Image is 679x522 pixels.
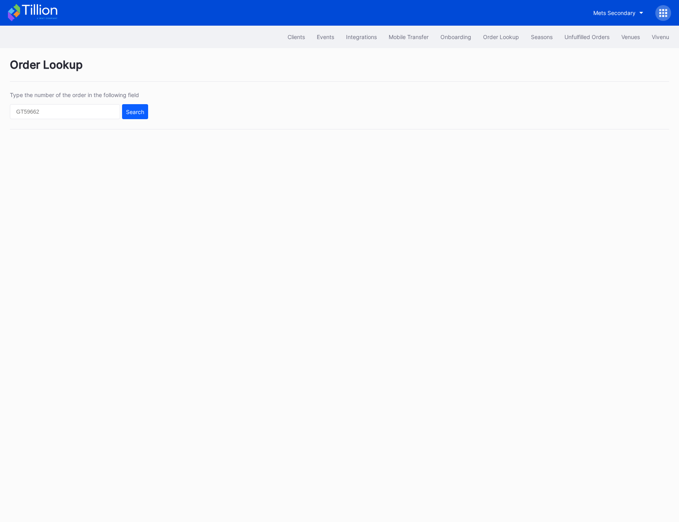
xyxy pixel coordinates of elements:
[317,34,334,40] div: Events
[10,92,148,98] div: Type the number of the order in the following field
[621,34,640,40] div: Venues
[593,9,636,16] div: Mets Secondary
[564,34,609,40] div: Unfulfilled Orders
[122,104,148,119] button: Search
[615,30,646,44] button: Venues
[477,30,525,44] button: Order Lookup
[126,109,144,115] div: Search
[340,30,383,44] button: Integrations
[346,34,377,40] div: Integrations
[587,6,649,20] button: Mets Secondary
[646,30,675,44] button: Vivenu
[525,30,559,44] button: Seasons
[10,58,669,82] div: Order Lookup
[389,34,429,40] div: Mobile Transfer
[282,30,311,44] button: Clients
[311,30,340,44] button: Events
[559,30,615,44] button: Unfulfilled Orders
[10,104,120,119] input: GT59662
[483,34,519,40] div: Order Lookup
[434,30,477,44] button: Onboarding
[440,34,471,40] div: Onboarding
[652,34,669,40] div: Vivenu
[531,34,553,40] div: Seasons
[288,34,305,40] div: Clients
[383,30,434,44] button: Mobile Transfer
